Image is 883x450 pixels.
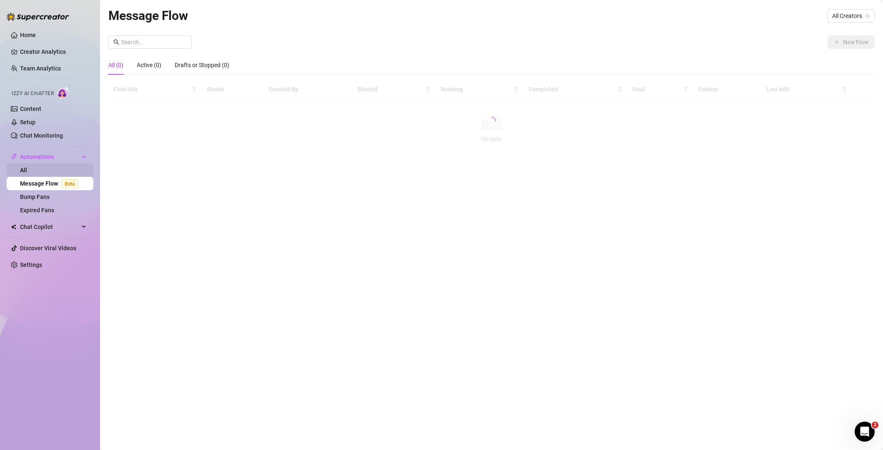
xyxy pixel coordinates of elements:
[11,153,18,160] span: thunderbolt
[486,115,497,127] span: loading
[108,6,188,25] article: Message Flow
[113,39,119,45] span: search
[20,207,54,214] a: Expired Fans
[20,261,42,268] a: Settings
[20,245,76,251] a: Discover Viral Videos
[865,13,870,18] span: team
[855,422,875,442] iframe: Intercom live chat
[20,180,82,187] a: Message FlowBeta
[175,60,229,70] div: Drafts or Stopped (0)
[872,422,878,428] span: 2
[61,179,78,189] span: Beta
[20,132,63,139] a: Chat Monitoring
[832,10,870,22] span: All Creators
[20,220,79,234] span: Chat Copilot
[20,32,36,38] a: Home
[20,150,79,163] span: Automations
[12,90,54,98] span: Izzy AI Chatter
[20,45,87,58] a: Creator Analytics
[20,119,35,126] a: Setup
[57,86,70,98] img: AI Chatter
[20,167,27,173] a: All
[7,13,69,21] img: logo-BBDzfeDw.svg
[20,194,50,200] a: Bump Fans
[121,38,187,47] input: Search...
[20,65,61,72] a: Team Analytics
[20,106,41,112] a: Content
[108,60,123,70] div: All (0)
[11,224,16,230] img: Chat Copilot
[137,60,161,70] div: Active (0)
[828,35,875,49] button: New Flow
